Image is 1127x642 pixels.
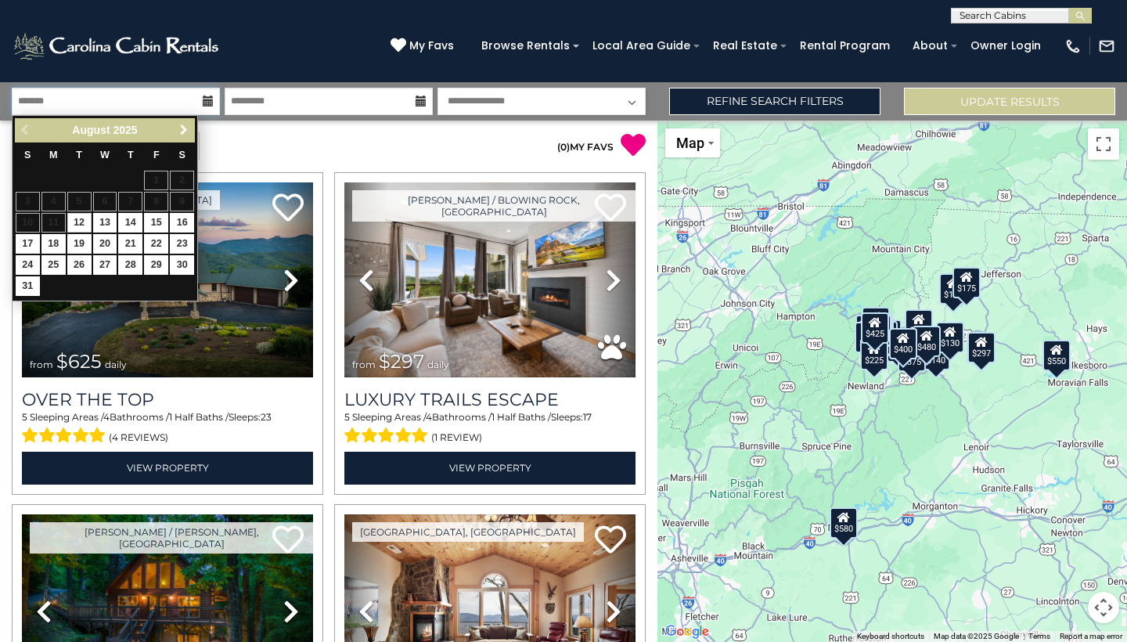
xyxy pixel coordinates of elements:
a: 29 [144,255,168,275]
button: Keyboard shortcuts [857,631,924,642]
span: daily [105,359,127,370]
div: $550 [1042,340,1071,371]
a: Refine Search Filters [669,88,880,115]
div: Sleeping Areas / Bathrooms / Sleeps: [344,410,636,448]
span: from [30,359,53,370]
a: My Favs [391,38,458,55]
div: $130 [936,322,964,353]
a: View Property [22,452,313,484]
span: 4 [103,411,110,423]
a: Report a map error [1060,632,1122,640]
button: Change map style [665,128,720,157]
span: Map data ©2025 Google [934,632,1019,640]
span: Sunday [24,150,31,160]
a: Terms [1028,632,1050,640]
span: ( ) [557,141,570,153]
span: $297 [379,350,424,373]
span: (4 reviews) [109,427,168,448]
div: $349 [905,309,933,341]
a: View Property [344,452,636,484]
a: (0)MY FAVS [557,141,614,153]
img: mail-regular-white.png [1098,38,1115,55]
a: [PERSON_NAME] / [PERSON_NAME], [GEOGRAPHIC_DATA] [30,522,313,554]
a: 20 [93,234,117,254]
img: Google [661,622,713,642]
a: Open this area in Google Maps (opens a new window) [661,622,713,642]
a: 12 [67,213,92,233]
span: 0 [560,141,567,153]
span: Map [676,135,704,151]
a: Browse Rentals [473,34,578,58]
img: thumbnail_168695581.jpeg [344,182,636,377]
span: 1 Half Baths / [491,411,551,423]
a: 21 [118,234,142,254]
span: 23 [261,411,272,423]
span: 17 [583,411,592,423]
button: Map camera controls [1088,592,1119,623]
div: $175 [952,267,981,298]
img: White-1-2.png [12,31,223,62]
button: Toggle fullscreen view [1088,128,1119,160]
span: August [72,124,110,136]
a: 13 [93,213,117,233]
span: from [352,359,376,370]
span: Next [178,124,190,136]
span: Tuesday [76,150,82,160]
a: About [905,34,956,58]
div: $175 [939,273,967,305]
span: daily [427,359,449,370]
a: 14 [118,213,142,233]
a: 27 [93,255,117,275]
a: [PERSON_NAME] / Blowing Rock, [GEOGRAPHIC_DATA] [352,190,636,222]
div: $400 [889,328,917,359]
span: 4 [426,411,432,423]
a: Luxury Trails Escape [344,389,636,410]
a: Over The Top [22,389,313,410]
span: (1 review) [431,427,482,448]
img: phone-regular-white.png [1064,38,1082,55]
a: 17 [16,234,40,254]
span: Saturday [179,150,185,160]
div: $230 [855,322,883,353]
a: Add to favorites [595,524,626,557]
a: 18 [41,234,66,254]
span: Friday [153,150,160,160]
div: $580 [830,507,858,539]
a: [GEOGRAPHIC_DATA], [GEOGRAPHIC_DATA] [352,522,584,542]
div: $225 [860,339,888,370]
a: Local Area Guide [585,34,698,58]
a: Real Estate [705,34,785,58]
a: 28 [118,255,142,275]
a: 26 [67,255,92,275]
span: 1 Half Baths / [169,411,229,423]
a: 22 [144,234,168,254]
div: $297 [967,332,996,363]
span: 5 [344,411,350,423]
a: Owner Login [963,34,1049,58]
span: Thursday [128,150,134,160]
div: $425 [861,312,889,344]
a: 24 [16,255,40,275]
a: Rental Program [792,34,898,58]
span: Wednesday [100,150,110,160]
a: 15 [144,213,168,233]
a: 30 [170,255,194,275]
span: 5 [22,411,27,423]
span: 2025 [113,124,137,136]
button: Update Results [904,88,1115,115]
span: $625 [56,350,102,373]
div: $125 [862,307,890,338]
span: Monday [49,150,58,160]
a: 25 [41,255,66,275]
div: $480 [913,326,941,357]
div: Sleeping Areas / Bathrooms / Sleeps: [22,410,313,448]
a: Add to favorites [272,192,304,225]
a: 23 [170,234,194,254]
a: 31 [16,276,40,296]
a: 16 [170,213,194,233]
span: My Favs [409,38,454,54]
a: 19 [67,234,92,254]
a: Next [174,121,193,140]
